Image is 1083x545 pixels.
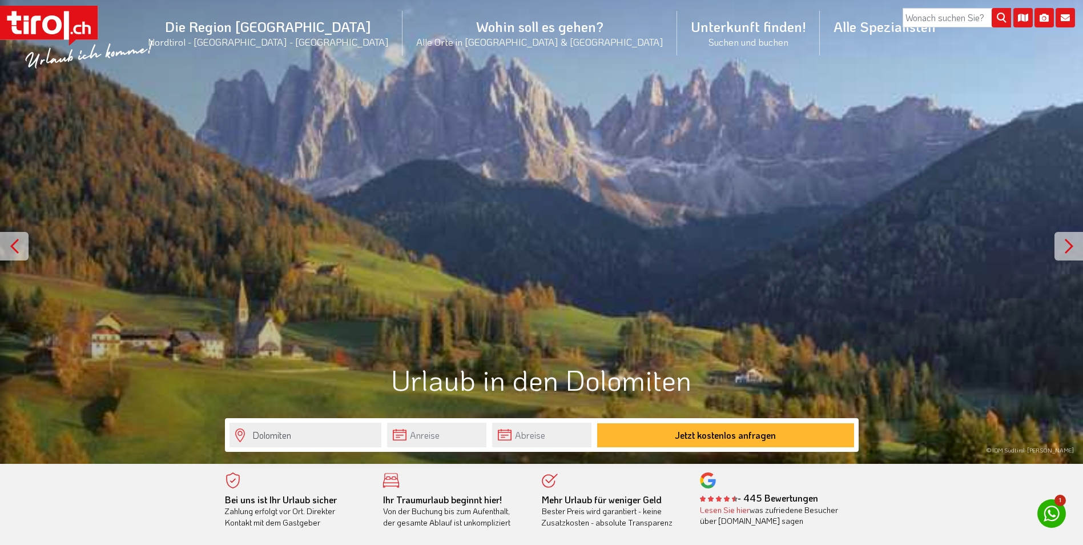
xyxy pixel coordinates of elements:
[134,5,402,61] a: Die Region [GEOGRAPHIC_DATA]Nordtirol - [GEOGRAPHIC_DATA] - [GEOGRAPHIC_DATA]
[700,504,842,527] div: was zufriedene Besucher über [DOMAIN_NAME] sagen
[903,8,1011,27] input: Wonach suchen Sie?
[700,504,750,515] a: Lesen Sie hier
[402,5,677,61] a: Wohin soll es gehen?Alle Orte in [GEOGRAPHIC_DATA] & [GEOGRAPHIC_DATA]
[542,494,662,506] b: Mehr Urlaub für weniger Geld
[677,5,820,61] a: Unterkunft finden!Suchen und buchen
[230,423,381,447] input: Wo soll's hingehen?
[691,35,806,48] small: Suchen und buchen
[387,423,486,447] input: Anreise
[1056,8,1075,27] i: Kontakt
[542,494,683,528] div: Bester Preis wird garantiert - keine Zusatzkosten - absolute Transparenz
[820,5,949,48] a: Alle Spezialisten
[492,423,591,447] input: Abreise
[148,35,389,48] small: Nordtirol - [GEOGRAPHIC_DATA] - [GEOGRAPHIC_DATA]
[700,492,818,504] b: - 445 Bewertungen
[225,364,859,395] h1: Urlaub in den Dolomiten
[225,494,367,528] div: Zahlung erfolgt vor Ort. Direkter Kontakt mit dem Gastgeber
[416,35,663,48] small: Alle Orte in [GEOGRAPHIC_DATA] & [GEOGRAPHIC_DATA]
[225,494,337,506] b: Bei uns ist Ihr Urlaub sicher
[1054,495,1066,506] span: 1
[1037,499,1066,528] a: 1
[597,423,854,447] button: Jetzt kostenlos anfragen
[383,494,525,528] div: Von der Buchung bis zum Aufenthalt, der gesamte Ablauf ist unkompliziert
[1013,8,1033,27] i: Karte öffnen
[383,494,502,506] b: Ihr Traumurlaub beginnt hier!
[1034,8,1054,27] i: Fotogalerie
